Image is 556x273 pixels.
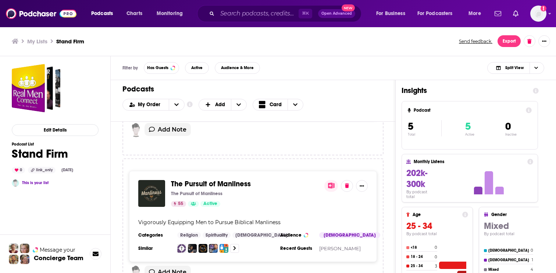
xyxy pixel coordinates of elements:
[199,244,207,253] img: PGN - Ministers Shows
[280,232,313,238] h3: Audience
[144,62,179,74] button: Has Guests
[488,248,529,253] h4: [DEMOGRAPHIC_DATA]
[145,123,191,136] button: Add Note
[321,12,352,15] span: Open Advanced
[191,66,203,70] span: Active
[138,102,163,107] span: My Order
[498,35,521,47] button: Export
[532,258,533,262] h4: 1
[411,264,434,268] h4: 25 - 34
[414,159,524,164] h4: Monthly Listens
[319,232,380,238] div: [DEMOGRAPHIC_DATA]
[505,133,517,136] p: Inactive
[209,244,218,253] a: Masculine By Design Podcast
[253,99,320,111] h2: Choose View
[12,124,99,136] button: Edit Details
[413,8,463,19] button: open menu
[408,120,413,133] span: 5
[6,7,76,21] img: Podchaser - Follow, Share and Rate Podcasts
[376,8,405,19] span: For Business
[505,120,511,133] span: 0
[319,245,361,251] a: [PERSON_NAME]
[138,180,165,207] img: The Pursuit of Manliness
[138,219,281,226] span: Vigorously Equipping Men to Pursue Biblical Manliness
[413,212,459,217] h4: Age
[382,232,394,238] div: 25-34
[12,64,60,112] a: Stand Firm
[217,8,299,19] input: Search podcasts, credits, & more...
[203,200,217,208] span: Active
[356,180,368,192] button: Show More Button
[9,244,18,253] img: Sydney Profile
[280,245,313,251] h3: Recent Guests
[171,201,186,207] a: 55
[408,133,441,136] p: Total
[371,8,414,19] button: open menu
[177,244,186,253] img: Longview Pointcast
[402,86,527,95] h1: Insights
[488,258,530,262] h4: [DEMOGRAPHIC_DATA]
[12,167,25,173] div: 0
[406,168,427,190] span: 202k-300k
[34,254,83,262] h3: Concierge Team
[171,191,222,197] p: The Pursuit of Manliness
[299,9,312,18] span: ⌘ K
[530,6,546,22] span: Logged in as EllaRoseMurphy
[12,179,19,187] img: Ella Rose Murphy
[406,220,468,231] h3: 25 - 34
[12,142,76,147] h3: Podcast List
[270,102,282,107] span: Card
[178,200,183,208] span: 55
[510,7,521,20] a: Show notifications dropdown
[468,8,481,19] span: More
[253,99,303,111] button: Choose View
[199,99,247,111] button: + Add
[126,8,142,19] span: Charts
[138,245,171,251] h3: Similar
[435,255,437,259] h4: 0
[171,179,251,188] span: The Pursuit of Manliness
[187,101,193,108] a: Show additional information
[188,244,197,253] a: Lighthouse Church - Twin Falls
[221,66,254,70] span: Audience & More
[177,232,201,238] a: Religion
[491,212,555,217] h4: Gender
[86,8,122,19] button: open menu
[203,232,231,238] a: Spirituality
[435,264,437,269] h4: 3
[122,99,185,111] h2: Choose List sort
[91,8,113,19] span: Podcasts
[435,245,437,250] h4: 0
[465,120,471,133] span: 5
[492,7,504,20] a: Show notifications dropdown
[220,244,228,253] img: God is a Dad
[411,245,433,250] h4: <18
[457,38,495,44] button: Send feedback.
[138,232,171,238] h3: Categories
[157,8,183,19] span: Monitoring
[22,180,49,185] a: This is your list
[27,38,47,45] a: My Lists
[171,180,251,188] a: The Pursuit of Manliness
[215,62,260,74] button: Audience & More
[58,167,76,173] div: [DATE]
[20,244,29,253] img: Jules Profile
[463,8,490,19] button: open menu
[200,201,220,207] a: Active
[122,8,147,19] a: Charts
[158,126,186,133] span: Add Note
[530,6,546,22] button: Show profile menu
[169,99,184,110] button: open menu
[487,62,544,74] button: Choose View
[531,267,533,272] h4: 4
[417,8,453,19] span: For Podcasters
[215,102,225,107] span: Add
[406,231,468,236] h4: By podcast total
